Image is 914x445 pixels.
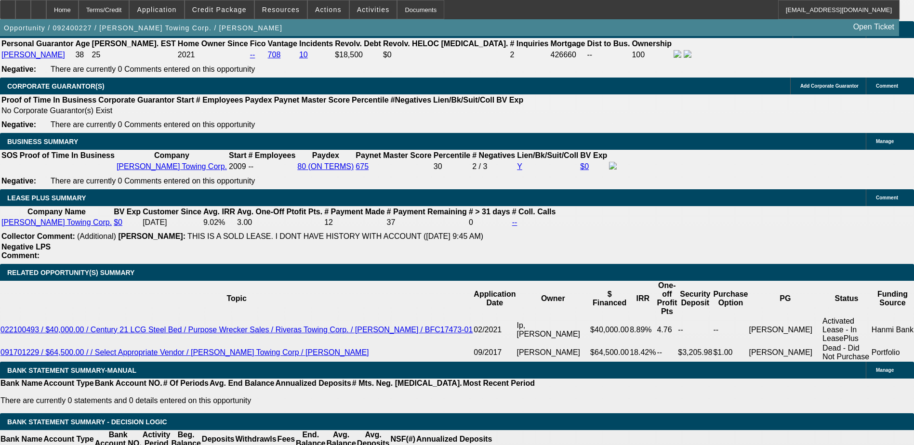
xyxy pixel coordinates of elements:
td: 8.89% [629,316,656,343]
a: 80 (ON TERMS) [297,162,354,170]
button: Activities [350,0,397,19]
b: BV Exp [496,96,523,104]
b: Dist to Bus. [587,39,630,48]
b: [PERSON_NAME]: [118,232,185,240]
td: $40,000.00 [590,316,629,343]
b: BV Exp [580,151,607,159]
td: 37 [386,218,467,227]
td: -- [713,316,748,343]
button: Application [130,0,184,19]
b: Company [154,151,189,159]
b: #Negatives [391,96,432,104]
span: Comment [876,83,898,89]
span: Manage [876,139,894,144]
span: 2021 [178,51,195,59]
a: 091701229 / $64,500.00 / / Select Appropriate Vendor / [PERSON_NAME] Towing Corp / [PERSON_NAME] [0,348,369,356]
span: THIS IS A SOLD LEASE. I DONT HAVE HISTORY WITH ACCOUNT ([DATE] 9:45 AM) [187,232,483,240]
b: # Negatives [472,151,515,159]
b: Paynet Master Score [274,96,350,104]
td: 4.76 [656,316,677,343]
span: There are currently 0 Comments entered on this opportunity [51,120,255,129]
th: One-off Profit Pts [656,281,677,316]
b: Start [176,96,194,104]
b: Company Name [27,208,86,216]
span: Activities [357,6,390,13]
div: 30 [434,162,470,171]
th: Avg. End Balance [209,379,275,388]
th: Funding Source [871,281,914,316]
span: BUSINESS SUMMARY [7,138,78,145]
b: BV Exp [114,208,141,216]
a: $0 [114,218,122,226]
a: $0 [580,162,589,170]
b: Corporate Guarantor [98,96,174,104]
td: -- [677,316,713,343]
b: Paydex [245,96,272,104]
th: Application Date [473,281,516,316]
img: facebook-icon.png [674,50,681,58]
th: Proof of Time In Business [19,151,115,160]
div: 2 / 3 [472,162,515,171]
td: 18.42% [629,343,656,362]
td: 02/2021 [473,316,516,343]
td: 3.00 [237,218,323,227]
b: Vantage [268,39,297,48]
td: -- [656,343,677,362]
span: Bank Statement Summary - Decision Logic [7,418,167,426]
b: Age [75,39,90,48]
a: 675 [356,162,369,170]
td: Activated Lease - In LeasePlus [822,316,871,343]
a: 022100493 / $40,000.00 / Century 21 LCG Steel Bed / Purpose Wrecker Sales / Riveras Towing Corp. ... [0,326,473,334]
th: Owner [516,281,590,316]
th: Account Type [43,379,94,388]
a: Open Ticket [849,19,898,35]
b: Home Owner Since [178,39,248,48]
b: Start [229,151,246,159]
td: [DATE] [142,218,202,227]
b: Lien/Bk/Suit/Coll [433,96,494,104]
b: # > 31 days [469,208,510,216]
b: # Coll. Calls [512,208,556,216]
a: [PERSON_NAME] Towing Corp. [1,218,112,226]
td: 38 [75,50,90,60]
b: Collector Comment: [1,232,75,240]
th: # Mts. Neg. [MEDICAL_DATA]. [352,379,463,388]
span: There are currently 0 Comments entered on this opportunity [51,177,255,185]
span: BANK STATEMENT SUMMARY-MANUAL [7,366,136,374]
span: Opportunity / 092400227 / [PERSON_NAME] Towing Corp. / [PERSON_NAME] [4,24,282,32]
b: Fico [250,39,266,48]
b: Personal Guarantor [1,39,73,48]
th: Purchase Option [713,281,748,316]
b: Avg. One-Off Ptofit Pts. [237,208,322,216]
span: Credit Package [192,6,247,13]
span: RELATED OPPORTUNITY(S) SUMMARY [7,269,134,276]
th: PG [748,281,822,316]
a: 10 [299,51,308,59]
th: IRR [629,281,656,316]
b: Revolv. Debt [335,39,381,48]
span: LEASE PLUS SUMMARY [7,194,86,202]
td: [PERSON_NAME] [748,343,822,362]
td: 426660 [550,50,586,60]
span: There are currently 0 Comments entered on this opportunity [51,65,255,73]
b: Ownership [632,39,672,48]
b: Revolv. HELOC [MEDICAL_DATA]. [383,39,508,48]
td: Portfolio [871,343,914,362]
b: Percentile [352,96,388,104]
b: Customer Since [143,208,201,216]
p: There are currently 0 statements and 0 details entered on this opportunity [0,396,535,405]
th: Status [822,281,871,316]
th: # Of Periods [163,379,209,388]
th: Most Recent Period [463,379,535,388]
td: $64,500.00 [590,343,629,362]
b: Negative: [1,177,36,185]
a: -- [512,218,517,226]
img: facebook-icon.png [609,162,617,170]
td: [PERSON_NAME] [516,343,590,362]
td: 09/2017 [473,343,516,362]
button: Credit Package [185,0,254,19]
td: 2 [509,50,549,60]
td: No Corporate Guarantor(s) Exist [1,106,528,116]
span: Application [137,6,176,13]
span: Manage [876,367,894,373]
